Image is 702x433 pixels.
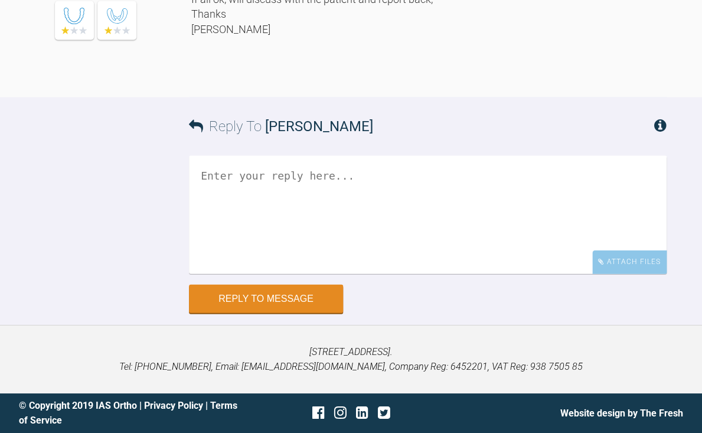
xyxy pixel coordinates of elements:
[19,344,683,375] p: [STREET_ADDRESS]. Tel: [PHONE_NUMBER], Email: [EMAIL_ADDRESS][DOMAIN_NAME], Company Reg: 6452201,...
[592,250,667,274] div: Attach Files
[560,408,683,419] a: Website design by The Fresh
[265,118,373,135] span: [PERSON_NAME]
[19,398,240,428] div: © Copyright 2019 IAS Ortho | |
[189,285,343,313] button: Reply to Message
[189,115,373,138] h3: Reply To
[144,400,203,411] a: Privacy Policy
